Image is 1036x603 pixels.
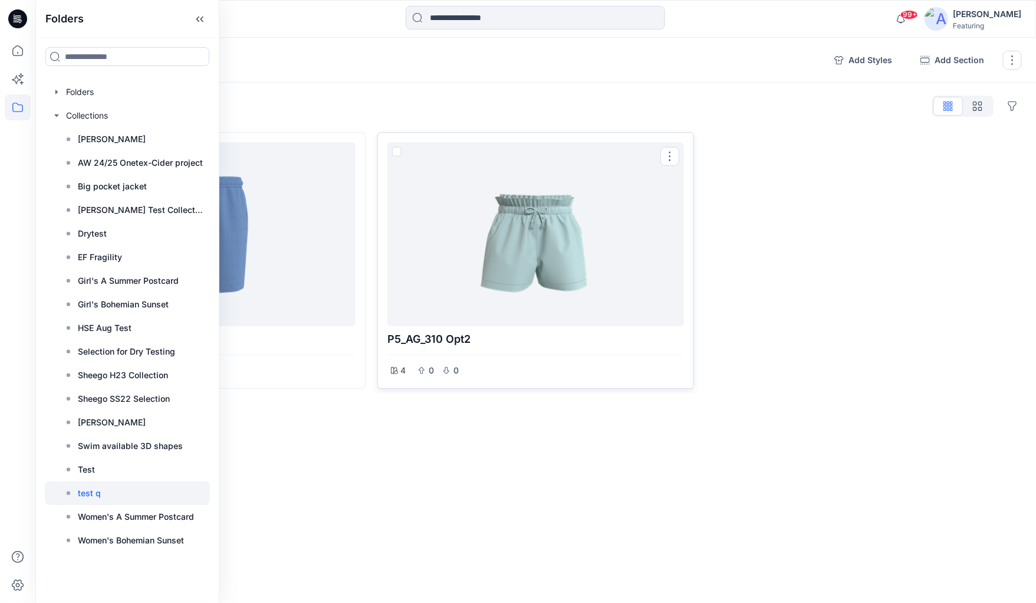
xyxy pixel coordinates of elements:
p: 0 [452,363,459,378]
p: Drytest [78,227,107,241]
p: HSE Aug Test [78,321,131,335]
div: P5_AG_310 opt2400Options [377,132,693,389]
button: Add Styles [825,51,902,70]
p: [PERSON_NAME] [78,132,146,146]
p: Girl's A Summer Postcard [78,274,179,288]
p: Women's Bohemian Sunset [78,533,184,548]
p: Big pocket jacket [78,179,147,194]
p: Girl's Bohemian Sunset [78,297,169,312]
p: Women's A Summer Postcard [78,510,194,524]
p: EF Fragility [78,250,122,264]
div: Featuring [953,21,1021,30]
p: Selection for Dry Testing [78,345,175,359]
div: [PERSON_NAME] [953,7,1021,21]
p: [PERSON_NAME] [78,415,146,430]
p: AW 24/25 Onetex-Cider project [78,156,203,170]
p: 0 [427,363,435,378]
p: Sheego SS22 Selection [78,392,170,406]
p: Test [78,463,95,477]
img: avatar [925,7,948,31]
p: Sheego H23 Collection [78,368,168,382]
p: [PERSON_NAME] Test Collection [78,203,203,217]
p: P5_AG_310 opt2 [387,331,683,348]
button: Options [1003,97,1022,116]
span: 99+ [900,10,918,19]
p: 4 [400,363,406,378]
button: Add Section [911,51,994,70]
button: Options [660,147,679,166]
p: Swim available 3D shapes [78,439,183,453]
p: test q [78,486,101,500]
